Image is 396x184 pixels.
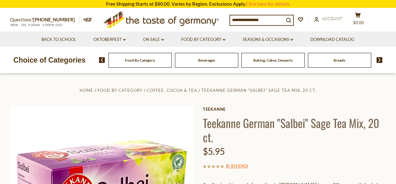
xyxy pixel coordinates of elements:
[33,17,75,22] a: [PHONE_NUMBER]
[201,88,316,93] a: Teekanne German "Salbei" Sage Tea Mix, 20 ct.
[334,58,345,63] a: Breads
[98,88,143,93] a: Food By Category
[10,16,80,24] p: Questions?
[125,58,155,63] a: Food By Category
[203,107,386,112] a: Teekanne
[227,163,246,170] a: 0 Reviews
[314,15,342,22] a: Account
[243,36,293,43] a: Seasons & Occasions
[143,36,164,43] a: On Sale
[41,36,76,43] a: Back to School
[203,146,225,157] span: $5.95
[349,12,367,28] button: $0.00
[99,57,105,63] img: previous arrow
[246,1,290,7] a: Click here for details.
[377,57,383,63] img: next arrow
[147,88,197,93] a: Coffee, Cocoa & Tea
[353,20,364,25] span: $0.00
[181,36,225,43] a: Food By Category
[322,16,342,21] span: Account
[253,58,293,63] a: Baking, Cakes, Desserts
[310,36,354,43] a: Download Catalog
[80,88,93,93] a: Home
[226,163,248,169] span: ( )
[93,36,126,43] a: Oktoberfest
[203,116,386,144] h1: Teekanne German "Salbei" Sage Tea Mix, 20 ct.
[10,23,63,27] span: MON - FRI, 9:00AM - 5:00PM (EST)
[198,58,215,63] a: Beverages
